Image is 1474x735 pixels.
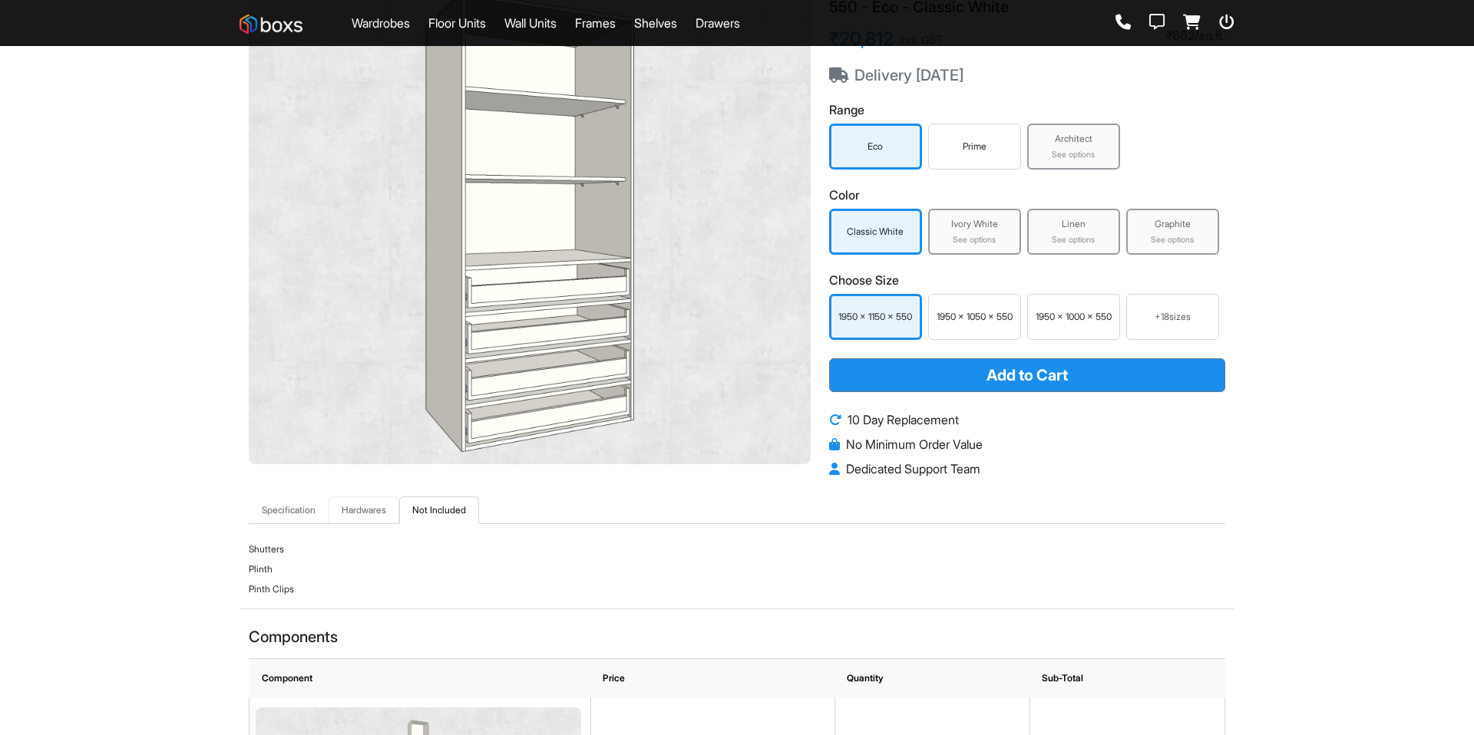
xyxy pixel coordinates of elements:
[932,140,1017,153] div: Prime
[249,562,1225,576] li: plinth
[428,14,486,32] a: Floor Units
[575,14,616,32] a: Frames
[829,460,1225,478] li: Dedicated Support Team
[829,103,1225,117] h3: Range
[240,15,302,34] img: Boxs Store logo
[249,542,1225,556] li: shutters
[829,66,963,84] span: Delivery [DATE]
[1219,15,1234,31] a: Logout
[696,14,740,32] a: Drawers
[829,410,1225,429] li: 10 Day Replacement
[834,140,917,153] div: Eco
[1131,234,1215,246] div: See options
[504,14,557,32] a: Wall Units
[1029,659,1224,698] th: Sub-Total
[933,234,1016,246] div: See options
[249,628,1225,646] h4: Components
[249,496,329,524] a: Specification
[834,225,917,239] div: Classic White
[829,273,1225,288] h3: Choose Size
[1032,149,1115,161] div: See options
[249,582,1225,596] li: pinth clips
[933,217,1016,231] div: Ivory White
[829,188,1225,203] h3: Color
[590,659,834,698] th: Price
[932,310,1017,324] div: 1950 x 1050 x 550
[1133,310,1212,324] div: + 18 sizes
[250,659,591,698] th: Component
[1131,217,1215,231] div: Graphite
[352,14,410,32] a: Wardrobes
[1032,132,1115,146] div: Architect
[1032,217,1115,231] div: Linen
[834,659,1029,698] th: Quantity
[399,496,479,524] a: Not Included
[834,310,917,324] div: 1950 x 1150 x 550
[829,435,1225,453] li: No Minimum Order Value
[1032,234,1115,246] div: See options
[829,358,1225,392] button: Add to Cart
[329,496,399,524] a: Hardwares
[634,14,677,32] a: Shelves
[1031,310,1116,324] div: 1950 x 1000 x 550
